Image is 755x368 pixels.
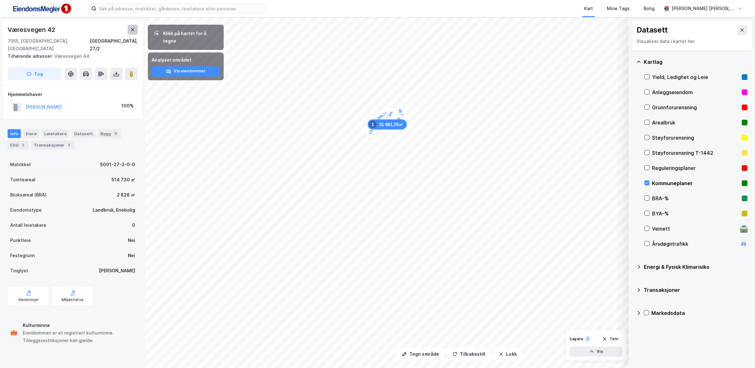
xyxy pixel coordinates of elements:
[20,142,26,148] div: 2
[18,297,39,302] div: Geoinnsyn
[72,129,95,138] div: Datasett
[10,237,31,244] div: Punktleie
[644,286,747,294] div: Transaksjoner
[10,161,31,168] div: Matrikkel
[8,52,133,60] div: Væresvegen 44
[651,309,747,317] div: Markedsdata
[637,38,747,45] div: Visualiser data i kartet her.
[117,191,135,199] div: 2 828 ㎡
[372,106,394,125] div: Map marker
[8,129,21,138] div: Info
[652,195,739,202] div: BRA–%
[584,336,591,342] div: 1
[152,66,220,76] button: Vis eiendommer
[598,334,622,344] button: Tøm
[584,5,593,12] div: Kart
[369,121,377,128] div: 1
[66,142,72,148] div: 3
[381,106,398,127] div: Map marker
[652,104,739,111] div: Grunnforurensning
[93,206,135,214] div: Landbruk, Enebolig
[23,129,39,138] div: Eiere
[644,263,747,271] div: Energi & Fysisk Klimarisiko
[10,206,42,214] div: Eiendomstype
[368,119,407,130] div: Map marker
[99,267,135,274] div: [PERSON_NAME]
[23,322,135,329] div: Kulturminne
[132,221,135,229] div: 0
[8,37,90,52] div: 7055, [GEOGRAPHIC_DATA], [GEOGRAPHIC_DATA]
[90,37,138,52] div: [GEOGRAPHIC_DATA], 27/2
[8,91,137,98] div: Hjemmelshaver
[10,191,46,199] div: Bruksareal (BRA)
[10,267,28,274] div: Tinglyst
[10,221,46,229] div: Antall leietakere
[643,5,655,12] div: Bolig
[652,210,739,217] div: BYA–%
[121,102,134,110] div: 100%
[8,141,29,149] div: ESG
[607,5,630,12] div: Mine Tags
[570,336,583,341] div: Layers
[652,179,739,187] div: Kommuneplaner
[570,347,622,357] button: Vis
[366,120,376,138] div: Map marker
[128,252,135,259] div: Nei
[42,129,69,138] div: Leietakere
[396,348,444,360] button: Tegn område
[23,329,135,344] div: Eiendommen er et registrert kulturminne. Tilleggsrestriksjoner kan gjelde.
[723,338,755,368] div: Kontrollprogram for chat
[10,2,73,16] img: F4PB6Px+NJ5v8B7XTbfpPpyloAAAAASUVORK5CYII=
[10,176,35,184] div: Tomteareal
[672,5,735,12] div: [PERSON_NAME] [PERSON_NAME]
[652,134,739,142] div: Støyforurensning
[98,129,121,138] div: Bygg
[112,130,119,137] div: 11
[652,225,737,232] div: Veinett
[394,104,408,124] div: Map marker
[740,225,748,233] div: 🛣️
[652,88,739,96] div: Anleggseiendom
[652,119,739,126] div: Arealbruk
[62,297,84,302] div: Miljøstatus
[652,164,739,172] div: Reguleringsplaner
[8,25,56,35] div: Væresvegen 42
[96,4,265,13] input: Søk på adresse, matrikkel, gårdeiere, leietakere eller personer
[493,348,522,360] button: Lukk
[163,30,219,45] div: Klikk på kartet for å tegne
[8,53,54,59] span: Tilhørende adresser:
[31,141,75,149] div: Transaksjoner
[112,176,135,184] div: 514 730 ㎡
[152,56,220,64] div: Analyser området
[652,73,739,81] div: Yield, Ledighet og Leie
[10,252,35,259] div: Festegrunn
[100,161,135,168] div: 5001-27-2-0-0
[652,240,737,248] div: Årsdøgntrafikk
[8,68,62,80] button: Tag
[637,25,668,35] div: Datasett
[652,149,739,157] div: Støyforurensning T-1442
[723,338,755,368] iframe: Chat Widget
[447,348,491,360] button: Tilbakestill
[644,58,747,66] div: Kartlag
[128,237,135,244] div: Nei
